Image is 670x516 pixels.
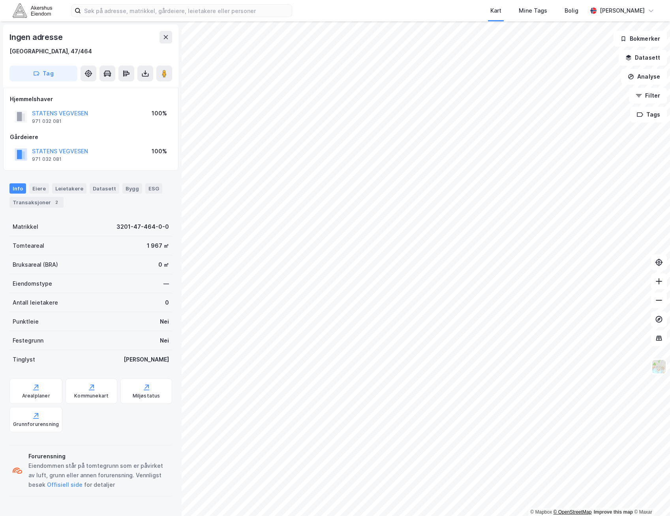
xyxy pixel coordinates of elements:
[13,317,39,326] div: Punktleie
[13,260,58,269] div: Bruksareal (BRA)
[133,393,160,399] div: Miljøstatus
[621,69,667,85] button: Analyse
[145,183,162,194] div: ESG
[554,509,592,515] a: OpenStreetMap
[124,355,169,364] div: [PERSON_NAME]
[631,478,670,516] iframe: Chat Widget
[13,298,58,307] div: Antall leietakere
[116,222,169,232] div: 3201-47-464-0-0
[29,183,49,194] div: Eiere
[9,183,26,194] div: Info
[13,222,38,232] div: Matrikkel
[165,298,169,307] div: 0
[28,461,169,490] div: Eiendommen står på tomtegrunn som er påvirket av luft, grunn eller annen forurensning. Vennligst ...
[52,183,86,194] div: Leietakere
[629,88,667,104] button: Filter
[651,359,666,374] img: Z
[9,197,64,208] div: Transaksjoner
[32,118,62,124] div: 971 032 081
[74,393,109,399] div: Kommunekart
[9,31,64,43] div: Ingen adresse
[614,31,667,47] button: Bokmerker
[9,66,77,81] button: Tag
[594,509,633,515] a: Improve this map
[13,4,52,17] img: akershus-eiendom-logo.9091f326c980b4bce74ccdd9f866810c.svg
[122,183,142,194] div: Bygg
[53,198,60,206] div: 2
[13,241,44,250] div: Tomteareal
[565,6,578,15] div: Bolig
[22,393,50,399] div: Arealplaner
[630,107,667,122] button: Tags
[152,109,167,118] div: 100%
[81,5,292,17] input: Søk på adresse, matrikkel, gårdeiere, leietakere eller personer
[160,336,169,345] div: Nei
[631,478,670,516] div: Kontrollprogram for chat
[619,50,667,66] button: Datasett
[13,336,43,345] div: Festegrunn
[13,279,52,288] div: Eiendomstype
[519,6,547,15] div: Mine Tags
[152,147,167,156] div: 100%
[10,132,172,142] div: Gårdeiere
[490,6,501,15] div: Kart
[28,452,169,461] div: Forurensning
[90,183,119,194] div: Datasett
[32,156,62,162] div: 971 032 081
[13,355,35,364] div: Tinglyst
[530,509,552,515] a: Mapbox
[9,47,92,56] div: [GEOGRAPHIC_DATA], 47/464
[13,421,59,427] div: Grunnforurensning
[160,317,169,326] div: Nei
[10,94,172,104] div: Hjemmelshaver
[147,241,169,250] div: 1 967 ㎡
[163,279,169,288] div: —
[158,260,169,269] div: 0 ㎡
[600,6,645,15] div: [PERSON_NAME]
